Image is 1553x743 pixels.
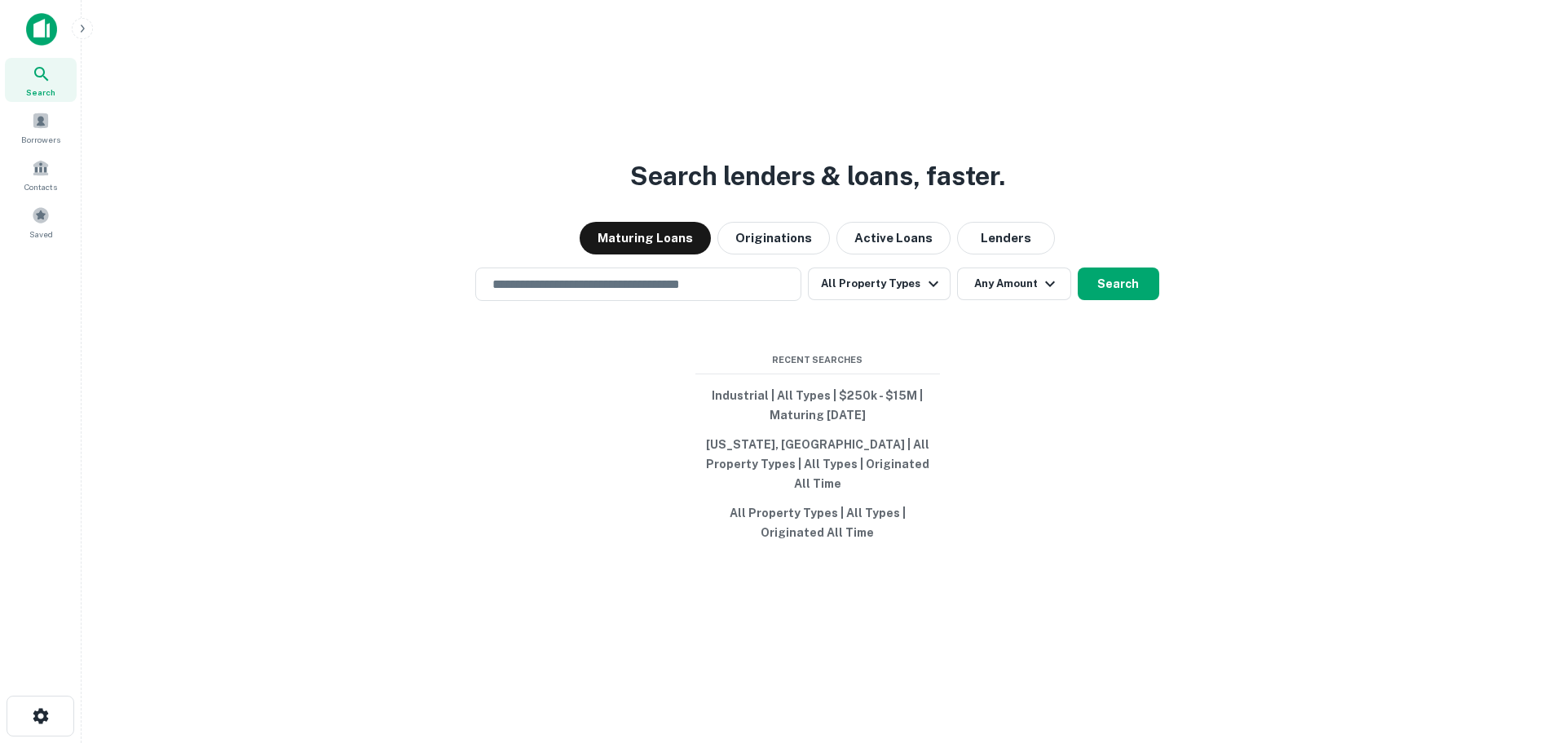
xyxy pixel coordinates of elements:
[695,430,940,498] button: [US_STATE], [GEOGRAPHIC_DATA] | All Property Types | All Types | Originated All Time
[5,153,77,197] a: Contacts
[24,180,57,193] span: Contacts
[5,105,77,149] a: Borrowers
[580,222,711,254] button: Maturing Loans
[695,498,940,547] button: All Property Types | All Types | Originated All Time
[957,222,1055,254] button: Lenders
[836,222,951,254] button: Active Loans
[5,58,77,102] a: Search
[5,200,77,244] a: Saved
[630,157,1005,196] h3: Search lenders & loans, faster.
[26,86,55,99] span: Search
[21,133,60,146] span: Borrowers
[808,268,950,300] button: All Property Types
[957,268,1071,300] button: Any Amount
[695,381,940,430] button: Industrial | All Types | $250k - $15M | Maturing [DATE]
[1471,560,1553,639] iframe: Chat Widget
[717,222,830,254] button: Originations
[29,228,53,241] span: Saved
[26,13,57,46] img: capitalize-icon.png
[695,353,940,367] span: Recent Searches
[1078,268,1159,300] button: Search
